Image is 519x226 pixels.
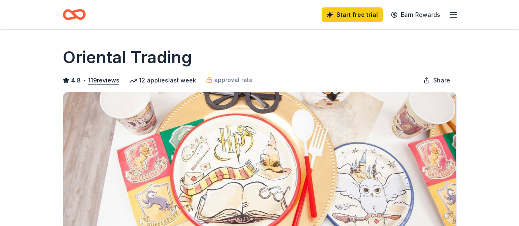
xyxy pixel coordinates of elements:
button: Share [417,72,457,89]
a: Home [63,5,86,24]
span: 4.8 [71,75,81,85]
h1: Oriental Trading [63,46,192,69]
div: 12 applies last week [129,75,196,85]
span: approval rate [214,75,253,85]
a: approval rate [206,75,253,85]
span: Share [433,75,450,85]
span: • [83,77,86,84]
a: Start free trial [322,7,383,22]
a: Earn Rewards [386,7,445,22]
button: 119reviews [88,75,119,85]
